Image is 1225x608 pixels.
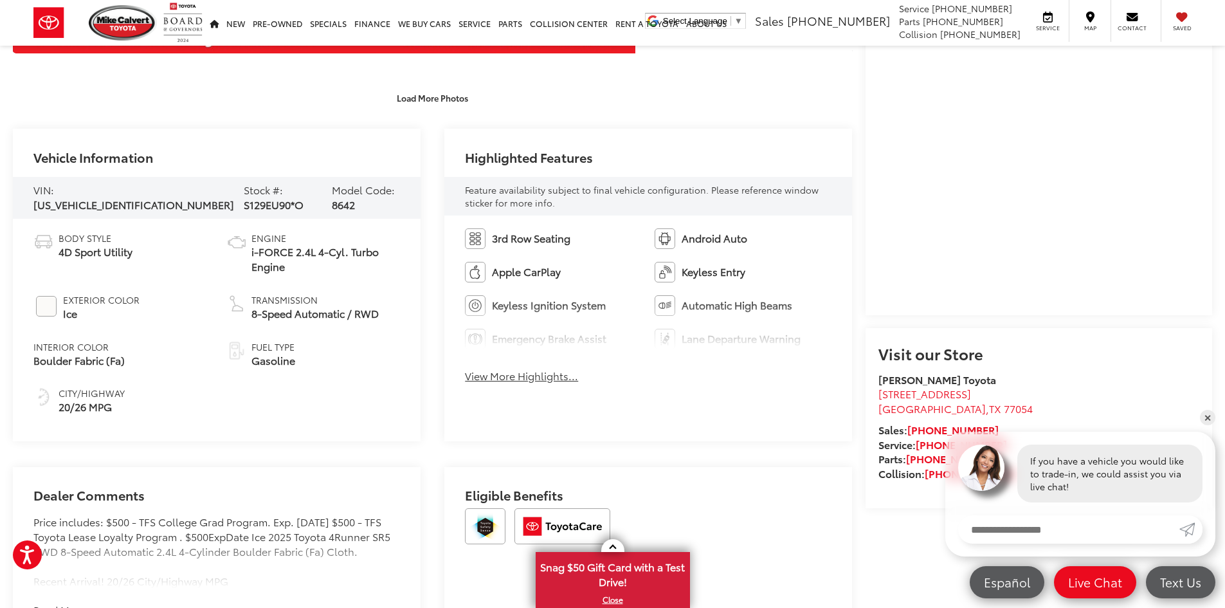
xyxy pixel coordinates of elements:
img: Apple CarPlay [465,262,485,282]
span: 8642 [332,197,355,212]
h2: Highlighted Features [465,150,593,164]
img: ToyotaCare Mike Calvert Toyota Houston TX [514,508,610,544]
a: Live Chat [1054,566,1136,598]
span: #FBFAF8 [36,296,57,317]
a: [PHONE_NUMBER] [906,451,997,466]
span: i-FORCE 2.4L 4-Cyl. Turbo Engine [251,244,400,274]
span: Snag $50 Gift Card with a Test Drive! [537,553,689,593]
span: Apple CarPlay [492,264,561,279]
span: Contact [1118,24,1147,32]
span: Sales [755,12,784,29]
span: 77054 [1004,401,1033,416]
span: ​ [730,16,731,26]
img: Automatic High Beams [655,295,675,316]
span: Transmission [251,293,379,306]
span: 4D Sport Utility [59,244,132,259]
span: Gasoline [251,353,295,368]
span: Body Style [59,232,132,244]
span: , [878,401,1033,416]
a: [PHONE_NUMBER] [925,466,1016,481]
span: Exterior Color [63,293,140,306]
span: 3rd Row Seating [492,231,570,246]
span: Fuel Type [251,340,295,353]
span: VIN: [33,182,54,197]
img: Fuel Economy [33,387,54,407]
span: [US_VEHICLE_IDENTIFICATION_NUMBER] [33,197,234,212]
span: 20/26 MPG [59,400,125,414]
span: Saved [1168,24,1196,32]
a: Text Us [1146,566,1215,598]
img: Android Auto [655,228,675,249]
span: Feature availability subject to final vehicle configuration. Please reference window sticker for ... [465,183,819,209]
div: If you have a vehicle you would like to trade-in, we could assist you via live chat! [1017,445,1202,502]
span: [GEOGRAPHIC_DATA] [878,401,986,416]
strong: [PERSON_NAME] Toyota [878,372,996,387]
span: [PHONE_NUMBER] [940,28,1021,41]
span: [PHONE_NUMBER] [787,12,890,29]
span: Boulder Fabric (Fa) [33,353,125,368]
strong: Sales: [878,422,999,437]
strong: Parts: [878,451,997,466]
h2: Eligible Benefits [465,488,831,508]
span: Stock #: [244,182,283,197]
img: 3rd Row Seating [465,228,485,249]
span: Parts [899,15,920,28]
button: View More Highlights... [465,369,578,383]
span: Interior Color [33,340,125,353]
span: City/Highway [59,387,125,400]
span: TX [989,401,1001,416]
img: Agent profile photo [958,445,1004,491]
button: Load More Photos [388,86,477,109]
span: Map [1076,24,1104,32]
strong: Service: [878,437,1007,452]
img: Toyota Safety Sense Mike Calvert Toyota Houston TX [465,508,505,544]
span: Service [899,2,929,15]
a: [PHONE_NUMBER] [916,437,1007,452]
span: Español [977,574,1037,590]
img: Mike Calvert Toyota [89,5,157,41]
span: Ice [63,306,140,321]
span: Engine [251,232,400,244]
h2: Dealer Comments [33,488,400,515]
span: [PHONE_NUMBER] [923,15,1003,28]
a: [STREET_ADDRESS] [GEOGRAPHIC_DATA],TX 77054 [878,386,1033,416]
span: [PHONE_NUMBER] [932,2,1012,15]
span: Keyless Entry [682,264,745,279]
input: Enter your message [958,515,1179,544]
div: Price includes: $500 - TFS College Grad Program. Exp. [DATE] $500 - TFS Toyota Lease Loyalty Prog... [33,515,400,588]
a: [PHONE_NUMBER] [907,422,999,437]
strong: Collision: [878,466,1016,481]
span: Text Us [1154,574,1208,590]
h2: Vehicle Information [33,150,153,164]
span: ▼ [734,16,743,26]
img: Keyless Entry [655,262,675,282]
span: Android Auto [682,231,747,246]
span: Service [1033,24,1062,32]
span: 8-Speed Automatic / RWD [251,306,379,321]
img: Keyless Ignition System [465,295,485,316]
h2: Visit our Store [878,345,1199,362]
span: S129EU90*O [244,197,304,212]
span: Live Chat [1062,574,1129,590]
a: Submit [1179,515,1202,544]
span: [STREET_ADDRESS] [878,386,971,401]
span: Model Code: [332,182,395,197]
a: Español [970,566,1044,598]
span: Collision [899,28,938,41]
